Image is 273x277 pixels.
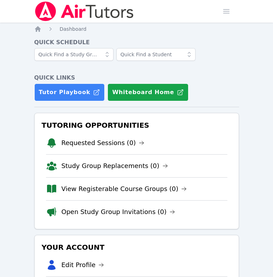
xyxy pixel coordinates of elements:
h3: Your Account [40,241,233,254]
nav: Breadcrumb [34,25,239,33]
a: Dashboard [60,25,87,33]
h4: Quick Links [34,74,239,82]
h3: Tutoring Opportunities [40,119,233,132]
a: Requested Sessions (0) [62,138,145,148]
a: View Registerable Course Groups (0) [62,184,187,194]
h4: Quick Schedule [34,38,239,47]
img: Air Tutors [34,1,134,21]
input: Quick Find a Study Group [34,48,114,61]
a: Open Study Group Invitations (0) [62,207,175,217]
a: Edit Profile [62,260,104,270]
a: Tutor Playbook [34,83,105,101]
button: Whiteboard Home [108,83,188,101]
input: Quick Find a Student [116,48,196,61]
span: Dashboard [60,26,87,32]
a: Study Group Replacements (0) [62,161,168,171]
